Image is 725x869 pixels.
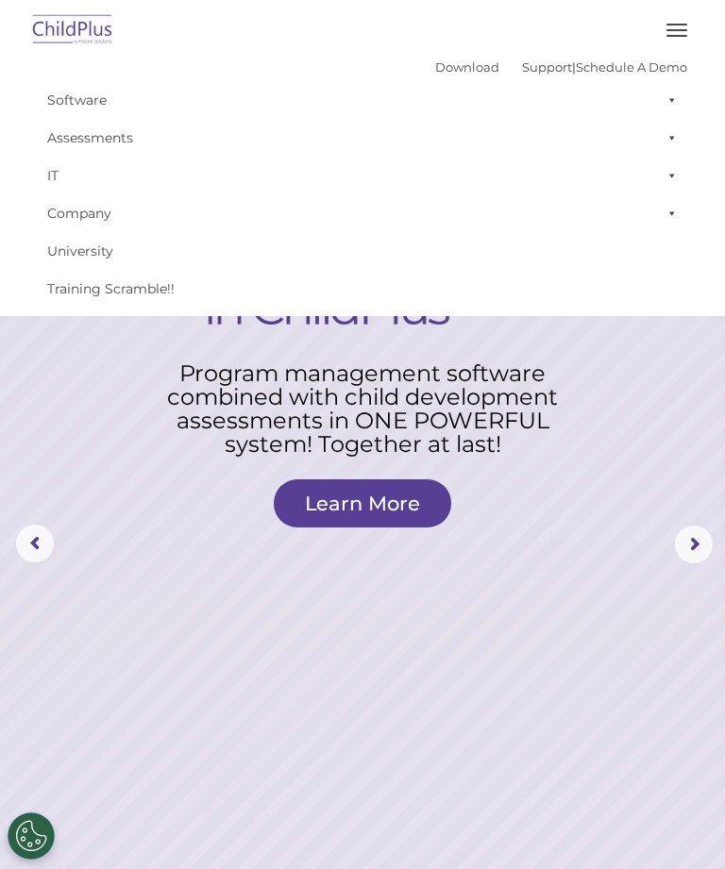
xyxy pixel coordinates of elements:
[145,361,580,456] rs-layer: Program management software combined with child development assessments in ONE POWERFUL system! T...
[274,479,451,527] a: Learn More
[407,665,725,869] iframe: Chat Widget
[522,59,572,75] a: Support
[435,59,499,75] a: Download
[8,812,55,860] button: Cookies Settings
[28,8,117,53] img: ChildPlus by Procare Solutions
[38,81,687,119] a: Software
[38,119,687,157] a: Assessments
[38,270,687,308] a: Training Scramble!!
[38,194,687,232] a: Company
[576,59,687,75] a: Schedule A Demo
[435,59,687,75] font: |
[38,157,687,194] a: IT
[38,232,687,270] a: University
